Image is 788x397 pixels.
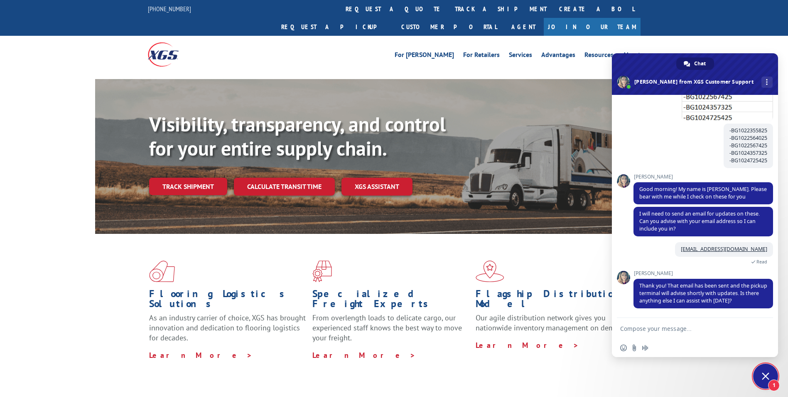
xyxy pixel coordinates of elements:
[756,259,767,265] span: Read
[639,186,767,200] span: Good morning! My name is [PERSON_NAME]. Please bear with me while I check on these for you
[694,57,706,70] span: Chat
[148,5,191,13] a: [PHONE_NUMBER]
[623,52,641,61] a: About
[149,289,306,313] h1: Flooring Logistics Solutions
[312,350,416,360] a: Learn More >
[681,246,767,253] a: [EMAIL_ADDRESS][DOMAIN_NAME]
[584,52,614,61] a: Resources
[541,52,575,61] a: Advantages
[509,52,532,61] a: Services
[149,111,446,161] b: Visibility, transparency, and control for your entire supply chain.
[312,289,469,313] h1: Specialized Freight Experts
[341,178,412,196] a: XGS ASSISTANT
[395,18,503,36] a: Customer Portal
[275,18,395,36] a: Request a pickup
[476,261,504,282] img: xgs-icon-flagship-distribution-model-red
[463,52,500,61] a: For Retailers
[149,313,306,342] span: As an industry carrier of choice, XGS has brought innovation and dedication to flooring logistics...
[149,261,175,282] img: xgs-icon-total-supply-chain-intelligence-red
[639,282,767,304] span: Thank you! That email has been sent and the pickup terminal will advise shortly with updates. Is ...
[476,340,579,350] a: Learn More >
[149,178,227,195] a: Track shipment
[642,345,648,351] span: Audio message
[312,313,469,350] p: From overlength loads to delicate cargo, our experienced staff knows the best way to move your fr...
[729,127,767,164] span: -BG1022355825 -BG1022564025 -BG1022567425 -BG1024357325 -BG1024725425
[503,18,544,36] a: Agent
[761,77,773,88] div: More channels
[620,325,751,332] textarea: Compose your message...
[620,345,627,351] span: Insert an emoji
[768,380,780,391] span: 1
[149,350,253,360] a: Learn More >
[633,270,773,276] span: [PERSON_NAME]
[234,178,335,196] a: Calculate transit time
[639,210,760,232] span: I will need to send an email for updates on these. Can you advise with your email address so I ca...
[631,345,638,351] span: Send a file
[753,364,778,389] div: Close chat
[676,57,714,70] div: Chat
[476,313,628,332] span: Our agile distribution network gives you nationwide inventory management on demand.
[544,18,641,36] a: Join Our Team
[395,52,454,61] a: For [PERSON_NAME]
[312,261,332,282] img: xgs-icon-focused-on-flooring-red
[476,289,633,313] h1: Flagship Distribution Model
[633,174,773,180] span: [PERSON_NAME]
